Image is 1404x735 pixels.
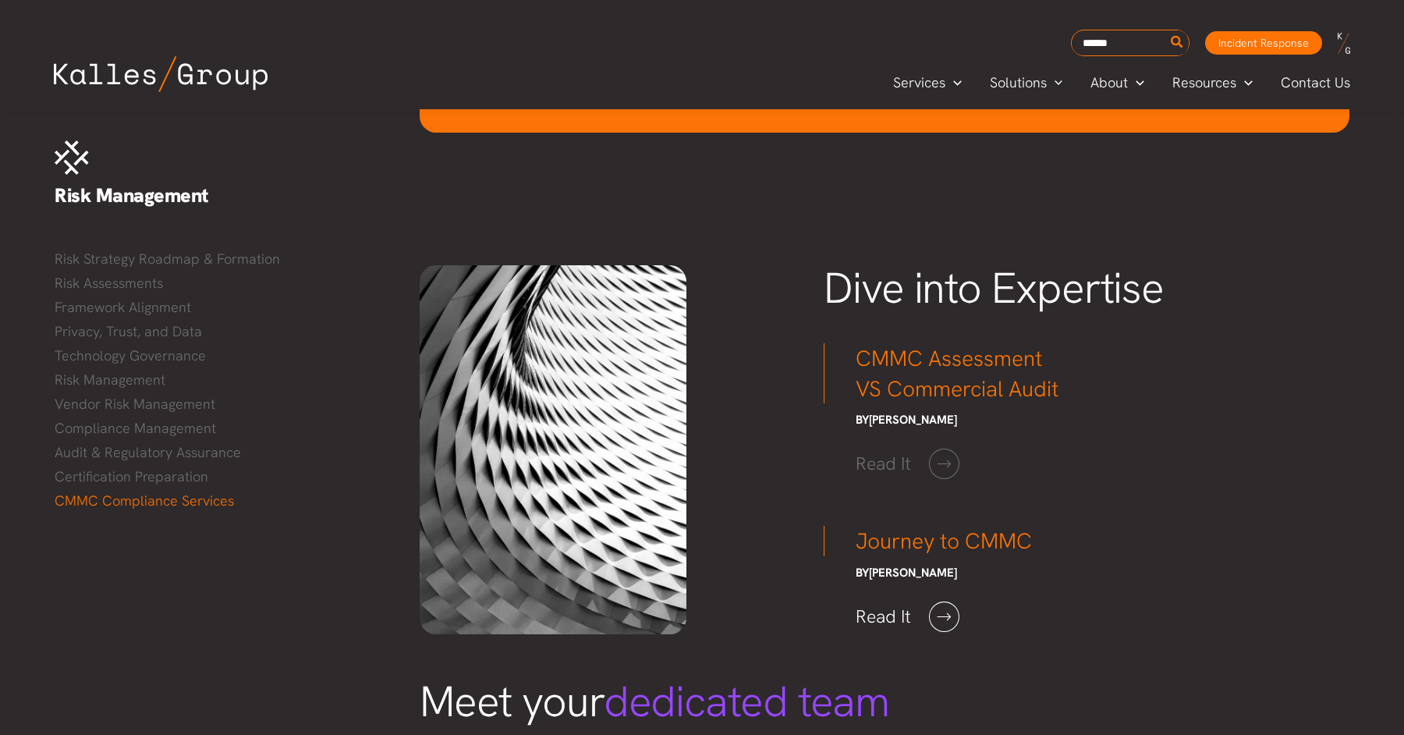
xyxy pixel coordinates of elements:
a: Framework Alignment [55,296,381,319]
a: Technology Governance [55,344,381,367]
a: Certification Preparation [55,465,381,488]
a: SolutionsMenu Toggle [976,71,1077,94]
a: Audit & Regulatory Assurance [55,441,381,464]
img: Risk [55,140,89,175]
h3: Journey to CMMC [824,526,1126,556]
h6: By [824,566,1126,581]
img: df415a9a6ef55346115314b1a72f8c95 [420,265,687,634]
a: ServicesMenu Toggle [879,71,976,94]
nav: Menu [55,247,381,513]
a: Contact Us [1267,71,1366,94]
span: About [1090,71,1128,94]
a: Risk Strategy Roadmap & Formation [55,247,381,271]
span: Contact Us [1281,71,1350,94]
a: Read It [847,602,959,632]
h6: By [824,413,1126,428]
button: Search [1168,30,1187,55]
a: Privacy, Trust, and Data [55,320,381,343]
span: Risk Management [55,183,209,208]
a: Read It [847,449,959,479]
span: [PERSON_NAME] [869,412,957,428]
h3: CMMC Assessment VS Commercial Audit [824,343,1126,404]
span: Dive into Expertise [824,260,1164,316]
a: ResourcesMenu Toggle [1158,71,1267,94]
a: Incident Response [1205,31,1322,55]
span: Solutions [990,71,1047,94]
a: Risk Management [55,368,381,392]
span: [PERSON_NAME] [869,565,957,581]
span: Services [893,71,945,94]
a: Risk Assessments [55,272,381,295]
span: Resources [1172,71,1236,94]
span: Menu Toggle [1236,71,1253,94]
nav: Primary Site Navigation [879,69,1366,95]
a: Vendor Risk Management [55,392,381,416]
span: Menu Toggle [1047,71,1063,94]
a: CMMC Compliance Services [55,489,381,513]
span: Menu Toggle [945,71,962,94]
span: dedicated team [604,673,890,730]
a: Compliance Management [55,417,381,440]
span: Menu Toggle [1128,71,1144,94]
img: Kalles Group [54,56,268,92]
span: Meet your [420,673,890,730]
a: AboutMenu Toggle [1076,71,1158,94]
